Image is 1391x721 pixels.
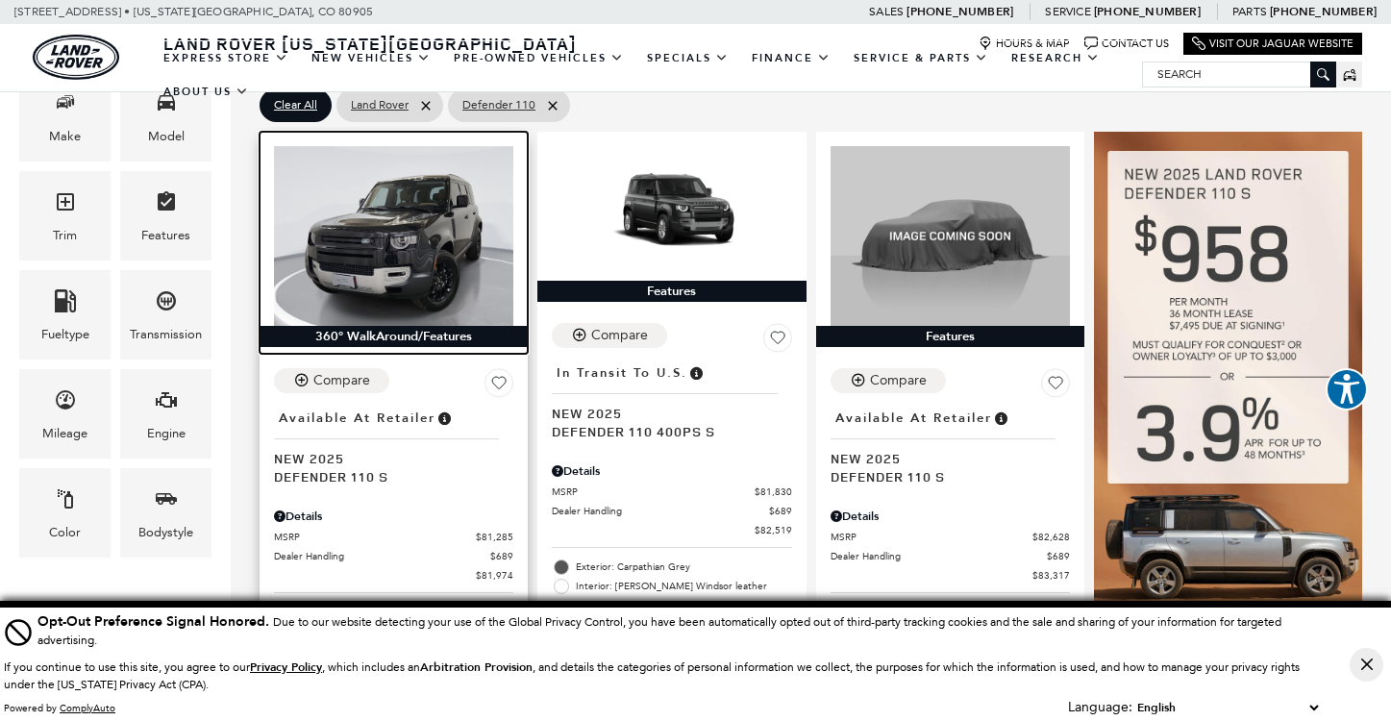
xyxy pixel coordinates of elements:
[54,186,77,225] span: Trim
[755,485,792,499] span: $81,830
[1041,368,1070,405] button: Save Vehicle
[442,41,635,75] a: Pre-Owned Vehicles
[49,126,81,147] div: Make
[54,86,77,125] span: Make
[831,530,1070,544] a: MSRP $82,628
[552,422,777,440] span: Defender 110 400PS S
[870,372,927,389] div: Compare
[476,530,513,544] span: $81,285
[1143,62,1335,86] input: Search
[53,225,77,246] div: Trim
[1094,4,1201,19] a: [PHONE_NUMBER]
[120,369,211,459] div: EngineEngine
[552,504,768,518] span: Dealer Handling
[141,225,190,246] div: Features
[152,41,1142,109] nav: Main Navigation
[54,483,77,522] span: Color
[831,530,1032,544] span: MSRP
[576,558,791,577] span: Exterior: Carpathian Grey
[130,324,202,345] div: Transmission
[1270,4,1377,19] a: [PHONE_NUMBER]
[635,41,740,75] a: Specials
[152,75,261,109] a: About Us
[152,32,588,55] a: Land Rover [US_STATE][GEOGRAPHIC_DATA]
[490,549,513,563] span: $689
[552,404,777,422] span: New 2025
[14,5,373,18] a: [STREET_ADDRESS] • [US_STATE][GEOGRAPHIC_DATA], CO 80905
[19,71,111,161] div: MakeMake
[484,368,513,405] button: Save Vehicle
[152,41,300,75] a: EXPRESS STORE
[4,703,115,714] div: Powered by
[552,462,791,480] div: Pricing Details - Defender 110 400PS S
[155,285,178,324] span: Transmission
[54,384,77,423] span: Mileage
[155,186,178,225] span: Features
[120,468,211,558] div: BodystyleBodystyle
[37,611,1323,649] div: Due to our website detecting your use of the Global Privacy Control, you have been automatically ...
[552,485,791,499] a: MSRP $81,830
[1132,698,1323,717] select: Language Select
[19,369,111,459] div: MileageMileage
[435,408,453,429] span: Vehicle is in stock and ready for immediate delivery. Due to demand, availability is subject to c...
[835,408,992,429] span: Available at Retailer
[19,171,111,261] div: TrimTrim
[842,41,1000,75] a: Service & Parts
[155,483,178,522] span: Bodystyle
[274,568,513,583] a: $81,974
[1232,5,1267,18] span: Parts
[831,549,1047,563] span: Dealer Handling
[831,568,1070,583] a: $83,317
[687,362,705,384] span: Vehicle has shipped from factory of origin. Estimated time of delivery to Retailer is on average ...
[755,523,792,537] span: $82,519
[831,146,1070,326] img: 2025 LAND ROVER Defender 110 S
[831,549,1070,563] a: Dealer Handling $689
[274,530,476,544] span: MSRP
[148,126,185,147] div: Model
[33,35,119,80] img: Land Rover
[54,285,77,324] span: Fueltype
[279,408,435,429] span: Available at Retailer
[138,522,193,543] div: Bodystyle
[274,549,513,563] a: Dealer Handling $689
[763,323,792,360] button: Save Vehicle
[163,32,577,55] span: Land Rover [US_STATE][GEOGRAPHIC_DATA]
[1326,368,1368,414] aside: Accessibility Help Desk
[552,523,791,537] a: $82,519
[4,660,1300,691] p: If you continue to use this site, you agree to our , which includes an , and details the categori...
[274,467,499,485] span: Defender 110 S
[300,41,442,75] a: New Vehicles
[831,467,1056,485] span: Defender 110 S
[831,368,946,393] button: Compare Vehicle
[33,35,119,80] a: land-rover
[120,171,211,261] div: FeaturesFeatures
[120,270,211,360] div: TransmissionTransmission
[1350,648,1383,682] button: Close Button
[591,327,648,344] div: Compare
[19,270,111,360] div: FueltypeFueltype
[1068,701,1132,714] div: Language:
[120,71,211,161] div: ModelModel
[274,368,389,393] button: Compare Vehicle
[1192,37,1354,51] a: Visit Our Jaguar Website
[274,530,513,544] a: MSRP $81,285
[552,485,754,499] span: MSRP
[576,577,791,615] span: Interior: [PERSON_NAME] Windsor leather seats with [PERSON_NAME]/Ebony interior
[992,408,1009,429] span: Vehicle is in stock and ready for immediate delivery. Due to demand, availability is subject to c...
[869,5,904,18] span: Sales
[552,360,791,440] a: In Transit to U.S.New 2025Defender 110 400PS S
[274,449,499,467] span: New 2025
[19,468,111,558] div: ColorColor
[250,659,322,675] u: Privacy Policy
[60,702,115,714] a: ComplyAuto
[420,659,533,675] strong: Arbitration Provision
[537,281,806,302] div: Features
[907,4,1013,19] a: [PHONE_NUMBER]
[740,41,842,75] a: Finance
[476,568,513,583] span: $81,974
[1000,41,1111,75] a: Research
[41,324,89,345] div: Fueltype
[1045,5,1090,18] span: Service
[274,405,513,485] a: Available at RetailerNew 2025Defender 110 S
[816,326,1084,347] div: Features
